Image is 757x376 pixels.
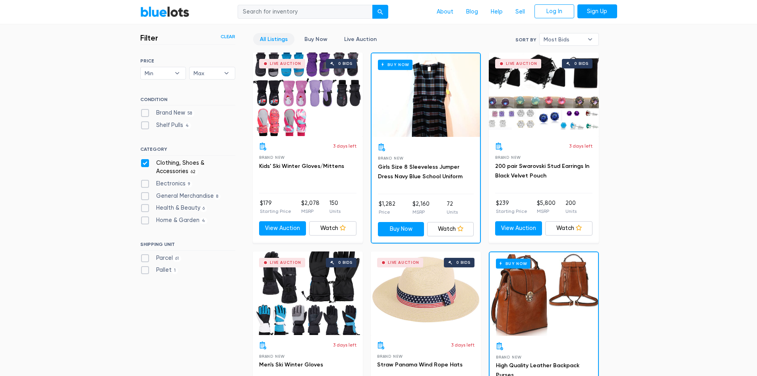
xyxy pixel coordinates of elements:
[447,208,458,216] p: Units
[183,123,192,129] span: 4
[140,6,190,18] a: BlueLots
[378,60,412,70] h6: Buy Now
[534,4,574,19] a: Log In
[412,208,430,216] p: MSRP
[496,259,530,269] h6: Buy Now
[577,4,617,19] a: Sign Up
[140,97,235,105] h6: CONDITION
[329,199,341,215] li: 150
[427,222,474,236] a: Watch
[565,199,577,215] li: 200
[495,155,521,160] span: Brand New
[377,361,463,368] a: Straw Panama Wind Rope Hats
[185,110,195,117] span: 58
[221,33,235,40] a: Clear
[253,251,363,335] a: Live Auction 0 bids
[140,121,192,130] label: Shelf Pulls
[253,53,363,136] a: Live Auction 0 bids
[447,200,458,216] li: 72
[260,208,291,215] p: Starting Price
[140,204,207,212] label: Health & Beauty
[298,33,334,45] a: Buy Now
[496,208,527,215] p: Starting Price
[378,156,404,160] span: Brand New
[140,146,235,155] h6: CATEGORY
[140,33,158,43] h3: Filter
[301,208,319,215] p: MSRP
[379,200,395,216] li: $1,282
[200,205,207,212] span: 6
[495,221,542,236] a: View Auction
[259,361,323,368] a: Men's Ski Winter Gloves
[259,354,285,358] span: Brand New
[259,163,344,169] a: Kids' Ski Winter Gloves/Mittens
[509,4,531,19] a: Sell
[484,4,509,19] a: Help
[194,67,220,79] span: Max
[338,261,352,265] div: 0 bids
[515,36,536,43] label: Sort By
[412,200,430,216] li: $2,160
[506,62,537,66] div: Live Auction
[333,341,356,349] p: 3 days left
[537,208,556,215] p: MSRP
[186,181,193,187] span: 9
[172,268,178,274] span: 1
[378,164,463,180] a: Girls Size 8 Sleeveless Jumper Dress Navy Blue School Uniform
[270,261,301,265] div: Live Auction
[169,67,186,79] b: ▾
[372,53,480,137] a: Buy Now
[140,192,221,201] label: General Merchandise
[489,53,599,136] a: Live Auction 0 bids
[188,169,198,175] span: 62
[430,4,460,19] a: About
[140,242,235,250] h6: SHIPPING UNIT
[140,159,235,176] label: Clothing, Shoes & Accessories
[260,199,291,215] li: $179
[333,142,356,150] p: 3 days left
[490,252,598,336] a: Buy Now
[337,33,383,45] a: Live Auction
[218,67,235,79] b: ▾
[140,254,182,263] label: Parcel
[173,255,182,262] span: 61
[582,33,598,45] b: ▾
[140,58,235,64] h6: PRICE
[378,222,424,236] a: Buy Now
[371,251,481,335] a: Live Auction 0 bids
[545,221,592,236] a: Watch
[460,4,484,19] a: Blog
[214,193,221,200] span: 8
[309,221,356,236] a: Watch
[259,155,285,160] span: Brand New
[451,341,474,349] p: 3 days left
[140,216,208,225] label: Home & Garden
[238,5,373,19] input: Search for inventory
[388,261,419,265] div: Live Auction
[565,208,577,215] p: Units
[329,208,341,215] p: Units
[496,355,522,359] span: Brand New
[574,62,589,66] div: 0 bids
[253,33,294,45] a: All Listings
[338,62,352,66] div: 0 bids
[259,221,306,236] a: View Auction
[145,67,171,79] span: Min
[456,261,470,265] div: 0 bids
[199,218,208,224] span: 4
[377,354,403,358] span: Brand New
[140,109,195,117] label: Brand New
[140,179,193,188] label: Electronics
[569,142,592,150] p: 3 days left
[544,33,583,45] span: Most Bids
[270,62,301,66] div: Live Auction
[379,208,395,216] p: Price
[537,199,556,215] li: $5,800
[140,266,178,275] label: Pallet
[495,163,589,179] a: 200 pair Swarovski Stud Earrings In Black Velvet Pouch
[301,199,319,215] li: $2,078
[496,199,527,215] li: $239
